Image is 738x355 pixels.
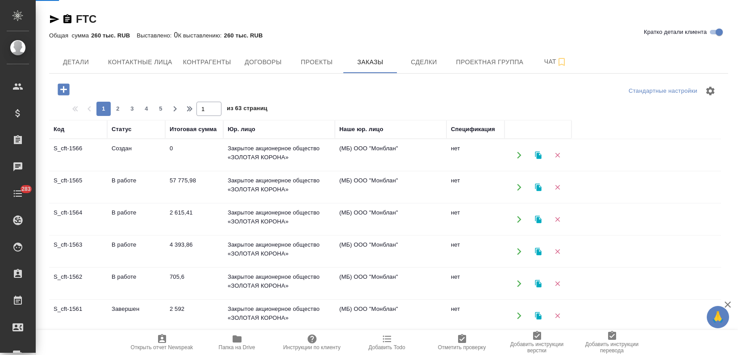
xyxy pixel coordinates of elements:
td: S_cft-1562 [49,268,107,299]
div: split button [626,84,700,98]
td: Закрытое акционерное общество «ЗОЛОТАЯ КОРОНА» [223,236,335,267]
button: Добавить Todo [350,330,425,355]
p: Выставлено: [137,32,174,39]
button: Добавить инструкции верстки [500,330,575,355]
p: 260 тыс. RUB [224,32,270,39]
button: Открыть [510,146,528,164]
td: 0 [165,140,223,171]
td: (МБ) ООО "Монблан" [335,268,446,299]
button: Открыть [510,274,528,293]
td: S_cft-1563 [49,236,107,267]
span: Контрагенты [183,57,231,68]
a: 283 [2,182,33,205]
td: 2 615,41 [165,204,223,235]
button: Удалить [548,178,567,196]
td: нет [446,172,505,203]
button: Отметить проверку [425,330,500,355]
button: Клонировать [529,210,547,228]
span: из 63 страниц [227,103,267,116]
span: Договоры [242,57,284,68]
td: Закрытое акционерное общество «ЗОЛОТАЯ КОРОНА» [223,268,335,299]
div: Юр. лицо [228,125,255,134]
button: Открыть [510,210,528,228]
td: нет [446,300,505,331]
span: Добавить инструкции верстки [505,341,569,354]
span: 5 [154,104,168,113]
td: В работе [107,268,165,299]
button: 🙏 [707,306,729,328]
td: S_cft-1564 [49,204,107,235]
button: Добавить инструкции перевода [575,330,650,355]
p: Общая сумма [49,32,91,39]
span: Проекты [295,57,338,68]
button: Клонировать [529,306,547,325]
td: S_cft-1561 [49,300,107,331]
div: Статус [112,125,132,134]
button: 2 [111,102,125,116]
span: 4 [139,104,154,113]
td: нет [446,204,505,235]
svg: Подписаться [556,57,567,67]
td: Завершен [107,300,165,331]
span: Добавить Todo [368,344,405,351]
span: Сделки [402,57,445,68]
a: FTC [76,13,96,25]
div: Итоговая сумма [170,125,217,134]
td: 57 775,98 [165,172,223,203]
td: Закрытое акционерное общество «ЗОЛОТАЯ КОРОНА» [223,140,335,171]
div: Код [54,125,64,134]
div: Наше юр. лицо [339,125,384,134]
td: (МБ) ООО "Монблан" [335,300,446,331]
td: нет [446,140,505,171]
td: (МБ) ООО "Монблан" [335,140,446,171]
td: В работе [107,204,165,235]
td: нет [446,236,505,267]
span: Проектная группа [456,57,523,68]
button: Клонировать [529,146,547,164]
button: Удалить [548,306,567,325]
td: нет [446,268,505,299]
button: Открыть [510,242,528,260]
button: Инструкции по клиенту [275,330,350,355]
button: 3 [125,102,139,116]
button: Папка на Drive [200,330,275,355]
button: Клонировать [529,274,547,293]
span: Открыть отчет Newspeak [131,344,193,351]
button: 4 [139,102,154,116]
button: Удалить [548,210,567,228]
button: Открыть [510,178,528,196]
span: 🙏 [710,308,725,326]
span: Заказы [349,57,392,68]
td: 2 592 [165,300,223,331]
td: В работе [107,172,165,203]
span: Отметить проверку [438,344,486,351]
span: Добавить инструкции перевода [580,341,644,354]
td: Закрытое акционерное общество «ЗОЛОТАЯ КОРОНА» [223,204,335,235]
button: Добавить проект [51,80,76,99]
span: Чат [534,56,577,67]
span: 2 [111,104,125,113]
td: 705,6 [165,268,223,299]
td: S_cft-1565 [49,172,107,203]
button: Удалить [548,146,567,164]
button: Скопировать ссылку [62,14,73,25]
td: S_cft-1566 [49,140,107,171]
span: 3 [125,104,139,113]
button: Клонировать [529,242,547,260]
button: Скопировать ссылку для ЯМессенджера [49,14,60,25]
span: Детали [54,57,97,68]
p: К выставлению: [178,32,224,39]
button: Открыть отчет Newspeak [125,330,200,355]
div: Спецификация [451,125,495,134]
span: Кратко детали клиента [644,28,707,37]
td: (МБ) ООО "Монблан" [335,172,446,203]
span: Контактные лица [108,57,172,68]
td: Закрытое акционерное общество «ЗОЛОТАЯ КОРОНА» [223,172,335,203]
button: Открыть [510,306,528,325]
span: Инструкции по клиенту [283,344,341,351]
td: (МБ) ООО "Монблан" [335,236,446,267]
span: 283 [16,185,36,194]
button: Удалить [548,242,567,260]
div: 0 [49,30,728,41]
button: Удалить [548,274,567,293]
